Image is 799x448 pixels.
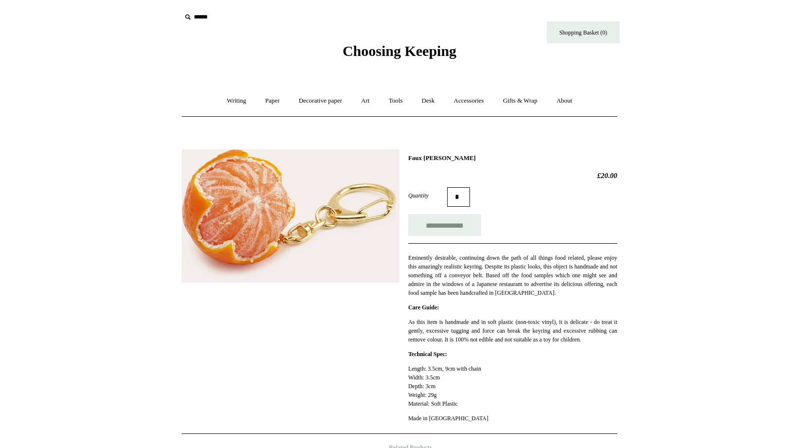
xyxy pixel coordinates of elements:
[380,88,412,114] a: Tools
[408,414,617,423] p: Made in [GEOGRAPHIC_DATA]
[343,43,456,59] span: Choosing Keeping
[408,364,617,408] p: Length: 3.5cm, 9cm with chain Width: 3.5cm Depth: 3cm Weight: 29g Material: Soft Plastic
[182,149,399,283] img: Faux Clementine Keyring
[413,88,444,114] a: Desk
[494,88,546,114] a: Gifts & Wrap
[408,351,447,358] strong: Technical Spec:
[408,304,439,311] strong: Care Guide:
[352,88,378,114] a: Art
[218,88,255,114] a: Writing
[257,88,289,114] a: Paper
[408,318,617,344] p: As this item is handmade and in soft plastic (non-toxic vinyl), it is delicate - do treat it gent...
[547,21,620,43] a: Shopping Basket (0)
[408,191,447,200] label: Quantity
[408,154,617,162] h1: Faux [PERSON_NAME]
[290,88,351,114] a: Decorative paper
[445,88,493,114] a: Accessories
[408,253,617,297] p: Eminently desirable, continuing down the path of all things food related, please enjoy this amazi...
[343,51,456,57] a: Choosing Keeping
[408,171,617,180] h2: £20.00
[548,88,581,114] a: About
